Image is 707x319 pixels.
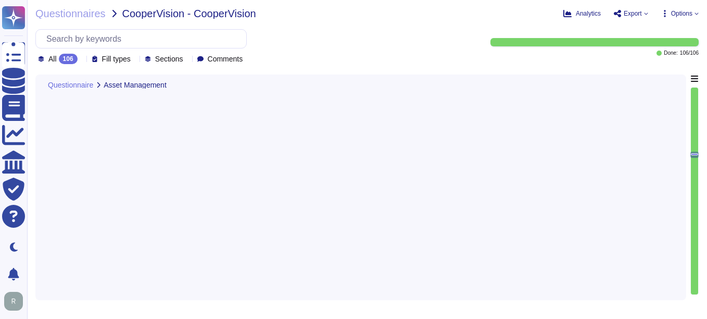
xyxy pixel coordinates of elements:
span: All [48,55,57,63]
span: Options [671,10,692,17]
span: Fill types [102,55,131,63]
span: Analytics [576,10,601,17]
span: Done: [664,51,678,56]
span: Comments [208,55,243,63]
span: Export [624,10,642,17]
span: Questionnaires [35,8,106,19]
div: 106 [59,54,78,64]
button: Analytics [563,9,601,18]
span: Asset Management [104,81,167,89]
img: user [4,292,23,311]
span: Sections [155,55,183,63]
input: Search by keywords [41,30,246,48]
span: 106 / 106 [680,51,699,56]
span: CooperVision - CooperVision [122,8,256,19]
button: user [2,290,30,313]
span: Questionnaire [48,81,93,89]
